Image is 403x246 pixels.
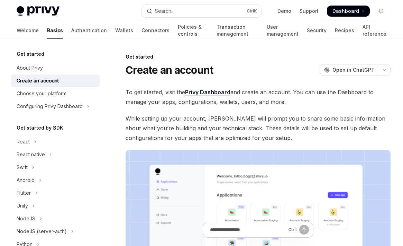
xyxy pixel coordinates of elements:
span: While setting up your account, [PERSON_NAME] will prompt you to share some basic information abou... [126,114,391,143]
h5: Get started by SDK [17,124,63,132]
span: Open in ChatGPT [332,67,375,73]
a: Privy Dashboard [185,89,230,96]
div: NodeJS [17,214,35,223]
button: Toggle Swift section [11,161,100,174]
div: Android [17,176,35,184]
a: Demo [277,8,291,15]
button: Toggle dark mode [375,6,386,17]
button: Open search [142,5,262,17]
div: React native [17,150,45,159]
a: Create an account [11,74,100,87]
img: light logo [17,6,59,16]
button: Toggle React native section [11,148,100,161]
button: Toggle NodeJS section [11,212,100,225]
div: Swift [17,163,28,172]
a: Authentication [71,22,107,39]
button: Send message [299,225,309,235]
div: Create an account [17,77,59,85]
h5: Get started [17,50,44,58]
a: Welcome [17,22,39,39]
div: Get started [126,53,391,60]
div: Flutter [17,189,31,197]
a: Security [307,22,327,39]
a: Recipes [335,22,354,39]
button: Toggle Configuring Privy Dashboard section [11,100,100,113]
a: Support [300,8,319,15]
div: Choose your platform [17,89,66,98]
a: About Privy [11,62,100,74]
div: About Privy [17,64,43,72]
div: Unity [17,202,28,210]
a: API reference [363,22,386,39]
h1: Create an account [126,64,213,76]
div: Configuring Privy Dashboard [17,102,83,111]
button: Toggle Android section [11,174,100,186]
button: Toggle React section [11,135,100,148]
a: Basics [47,22,63,39]
span: To get started, visit the and create an account. You can use the Dashboard to manage your apps, c... [126,87,391,107]
button: Toggle NodeJS (server-auth) section [11,225,100,238]
span: Dashboard [332,8,359,15]
a: User management [267,22,299,39]
div: NodeJS (server-auth) [17,227,67,236]
a: Policies & controls [178,22,208,39]
a: Connectors [141,22,170,39]
input: Ask a question... [210,222,285,237]
a: Transaction management [217,22,258,39]
span: Ctrl K [247,8,257,14]
a: Wallets [115,22,133,39]
button: Toggle Unity section [11,200,100,212]
a: Choose your platform [11,87,100,100]
a: Dashboard [327,6,370,17]
div: Search... [155,7,174,15]
button: Toggle Flutter section [11,187,100,199]
div: React [17,138,30,146]
button: Open in ChatGPT [320,64,379,76]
